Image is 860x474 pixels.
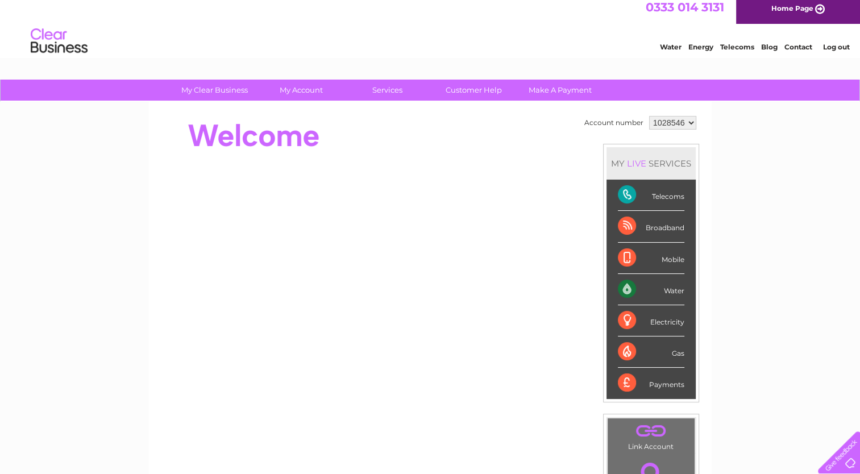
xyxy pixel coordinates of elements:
a: Log out [822,48,849,57]
div: Electricity [618,305,684,336]
div: Payments [618,368,684,398]
td: Account number [581,113,646,132]
a: My Account [254,80,348,101]
div: Clear Business is a trading name of Verastar Limited (registered in [GEOGRAPHIC_DATA] No. 3667643... [162,6,699,55]
div: Telecoms [618,180,684,211]
div: Mobile [618,243,684,274]
a: Customer Help [427,80,521,101]
div: Gas [618,336,684,368]
a: Blog [761,48,778,57]
div: Water [618,274,684,305]
a: Services [340,80,434,101]
a: 0333 014 3131 [646,6,724,20]
img: logo.png [30,30,88,64]
div: MY SERVICES [606,147,696,180]
a: Make A Payment [513,80,607,101]
div: Broadband [618,211,684,242]
a: Energy [688,48,713,57]
a: Water [660,48,682,57]
div: LIVE [625,158,649,169]
td: Link Account [607,418,695,454]
a: . [610,421,692,441]
a: Contact [784,48,812,57]
a: My Clear Business [168,80,261,101]
a: Telecoms [720,48,754,57]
